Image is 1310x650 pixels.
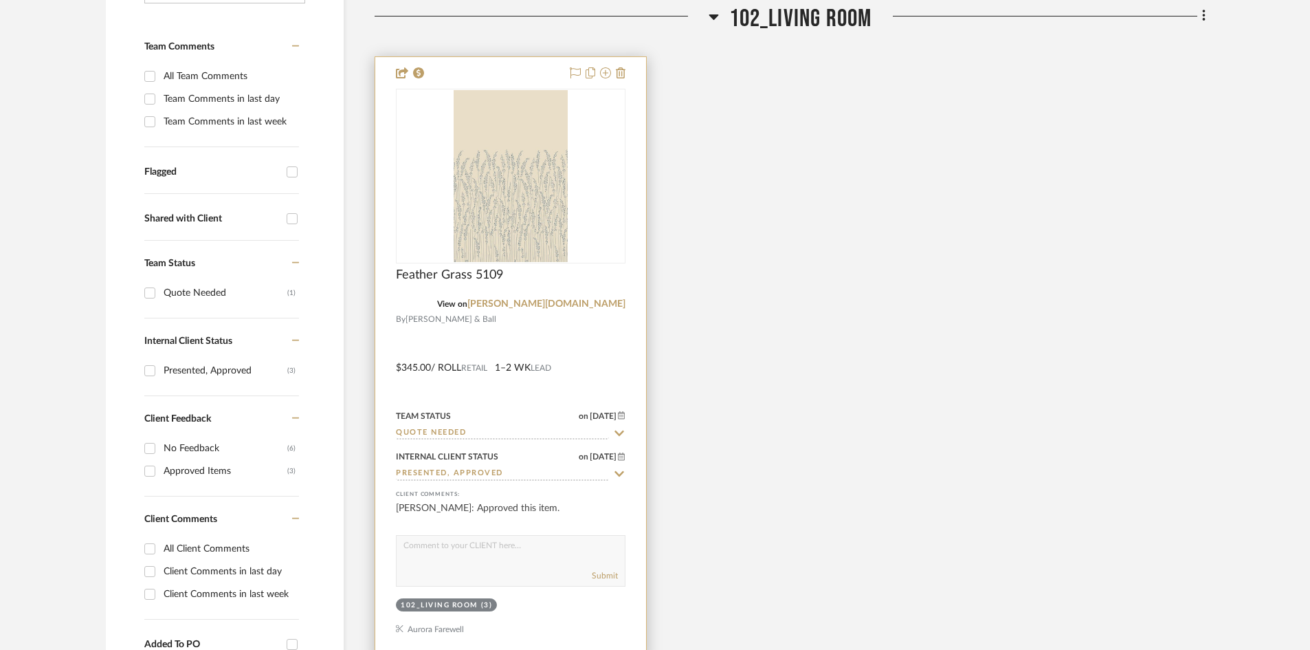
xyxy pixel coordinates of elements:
span: By [396,313,406,326]
div: 0 [397,89,625,263]
div: [PERSON_NAME]: Approved this item. [396,501,625,529]
span: Client Comments [144,514,217,524]
div: Client Comments in last day [164,561,296,583]
div: Flagged [144,166,280,178]
div: All Team Comments [164,65,296,87]
span: View on [437,300,467,308]
input: Type to Search… [396,468,609,481]
span: Team Comments [144,42,214,52]
span: Internal Client Status [144,336,232,346]
div: Quote Needed [164,282,287,304]
span: Feather Grass 5109 [396,268,503,283]
div: No Feedback [164,437,287,459]
div: Presented, Approved [164,360,287,382]
img: Feather Grass 5109 [454,90,568,262]
span: on [579,412,588,420]
div: Team Comments in last week [164,111,296,133]
div: (6) [287,437,296,459]
a: [PERSON_NAME][DOMAIN_NAME] [467,299,625,309]
div: Internal Client Status [396,451,498,463]
div: Approved Items [164,460,287,482]
div: Client Comments in last week [164,583,296,605]
span: [DATE] [588,452,618,462]
div: Shared with Client [144,213,280,225]
span: [PERSON_NAME] & Ball [406,313,496,326]
div: 102_Living Room [401,600,478,611]
div: All Client Comments [164,538,296,560]
div: Team Comments in last day [164,88,296,110]
div: (3) [287,360,296,382]
button: Submit [592,570,618,582]
input: Type to Search… [396,427,609,440]
div: (1) [287,282,296,304]
div: (3) [287,460,296,482]
span: on [579,453,588,461]
div: Team Status [396,410,451,422]
div: (3) [481,600,493,611]
span: 102_Living Room [729,4,872,34]
span: [DATE] [588,411,618,421]
span: Team Status [144,259,195,268]
span: Client Feedback [144,414,211,424]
